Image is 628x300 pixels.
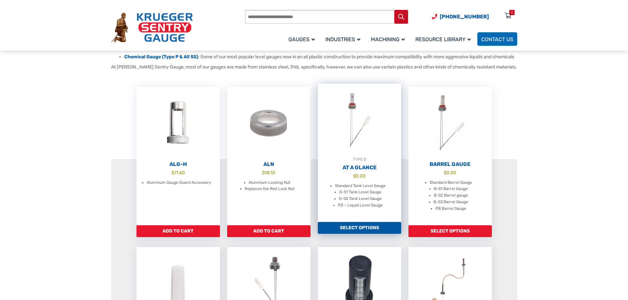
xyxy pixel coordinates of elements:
img: ALN [227,87,311,159]
a: Add to cart: “ALG-H” [136,225,220,237]
a: ALG-H $71.60 Aluminum Gauge Guard Accessory [136,87,220,225]
h2: ALN [227,161,311,168]
span: Resource Library [415,36,471,42]
div: 0 [511,10,513,15]
bdi: 0.00 [444,170,456,175]
span: Machining [371,36,405,42]
li: Aluminum Locking Nut [249,179,290,186]
span: $ [353,173,356,178]
img: Krueger Sentry Gauge [111,13,193,43]
li: Replaces the Red Lock Nut [245,186,295,192]
li: D-S1 Tank Level Gauge [339,189,381,196]
span: $ [444,170,446,175]
li: B-S3 Barrel Gauge [434,199,468,205]
span: Contact Us [481,36,513,42]
h2: Barrel Gauge [408,161,492,168]
span: Industries [325,36,360,42]
a: Industries [321,31,367,47]
span: $ [262,170,265,175]
span: $ [171,170,174,175]
span: Gauges [288,36,315,42]
li: Aluminum Gauge Guard Accessory [147,179,211,186]
h2: At A Glance [318,164,401,171]
li: Standard Barrel Gauge [430,179,472,186]
a: Add to cart: “Barrel Gauge” [408,225,492,237]
p: At [PERSON_NAME] Sentry Gauge, most of our gauges are made from stainless steel, 316L specificall... [111,64,517,70]
li: : Some of our most popular level gauges now in an all plastic construction to provide maximum com... [124,54,517,60]
a: Gauges [284,31,321,47]
a: Add to cart: “ALN” [227,225,311,237]
bdi: 71.60 [171,170,185,175]
div: TYPE D [318,156,401,163]
a: Contact Us [477,32,517,46]
bdi: 18.10 [262,170,275,175]
img: Barrel Gauge [408,87,492,159]
li: B-S2 Barrel gauge [434,192,468,199]
li: Standard Tank Level Gauge [335,183,386,189]
img: At A Glance [318,84,401,156]
a: Resource Library [411,31,477,47]
li: PB Barrel Gauge [435,205,466,212]
li: D-S2 Tank Level Gauge [339,196,382,202]
a: Machining [367,31,411,47]
li: B-S1 Barrel Gauge [434,186,468,192]
bdi: 0.00 [353,173,366,178]
a: TYPE DAt A Glance $0.00 Standard Tank Level Gauge D-S1 Tank Level Gauge D-S2 Tank Level Gauge PD ... [318,84,401,222]
span: [PHONE_NUMBER] [440,14,489,20]
a: Chemical Gauge (Type P & All SS) [124,54,198,60]
img: ALG-OF [136,87,220,159]
a: Add to cart: “At A Glance” [318,222,401,234]
a: ALN $18.10 Aluminum Locking Nut Replaces the Red Lock Nut [227,87,311,225]
a: Phone Number (920) 434-8860 [432,13,489,21]
h2: ALG-H [136,161,220,168]
a: Barrel Gauge $0.00 Standard Barrel Gauge B-S1 Barrel Gauge B-S2 Barrel gauge B-S3 Barrel Gauge PB... [408,87,492,225]
li: PD – Liquid Level Gauge [338,202,383,209]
